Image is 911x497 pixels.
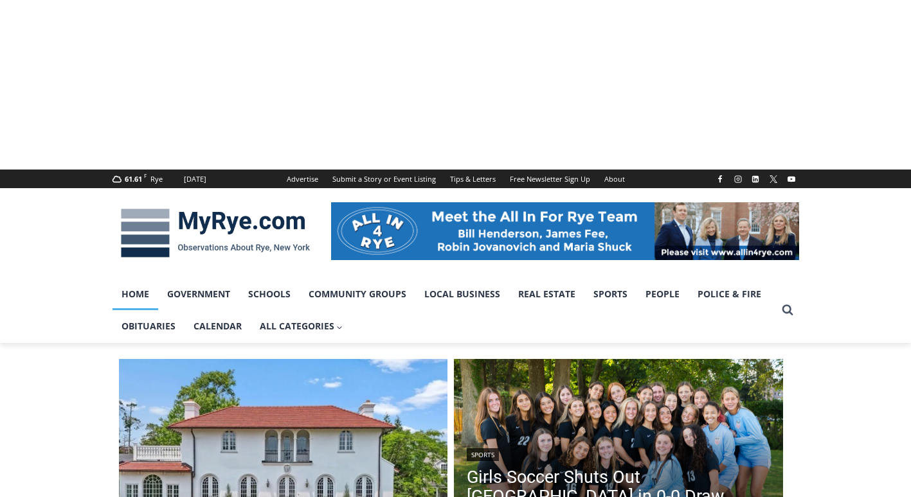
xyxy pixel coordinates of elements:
[280,170,325,188] a: Advertise
[766,171,781,187] a: X
[260,319,343,333] span: All Categories
[239,278,300,310] a: Schools
[113,278,776,343] nav: Primary Navigation
[113,310,185,342] a: Obituaries
[331,202,799,260] img: All in for Rye
[113,200,318,266] img: MyRye.com
[584,278,636,310] a: Sports
[467,448,499,461] a: Sports
[144,172,147,179] span: F
[689,278,770,310] a: Police & Fire
[636,278,689,310] a: People
[748,171,763,187] a: Linkedin
[150,173,163,185] div: Rye
[776,299,799,322] button: View Search Form
[325,170,443,188] a: Submit a Story or Event Listing
[113,278,158,310] a: Home
[503,170,597,188] a: Free Newsletter Sign Up
[251,310,352,342] a: All Categories
[415,278,509,310] a: Local Business
[158,278,239,310] a: Government
[184,173,206,185] div: [DATE]
[784,171,799,187] a: YouTube
[300,278,415,310] a: Community Groups
[280,170,632,188] nav: Secondary Navigation
[185,310,251,342] a: Calendar
[712,171,728,187] a: Facebook
[597,170,632,188] a: About
[443,170,503,188] a: Tips & Letters
[509,278,584,310] a: Real Estate
[730,171,746,187] a: Instagram
[125,174,142,184] span: 61.61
